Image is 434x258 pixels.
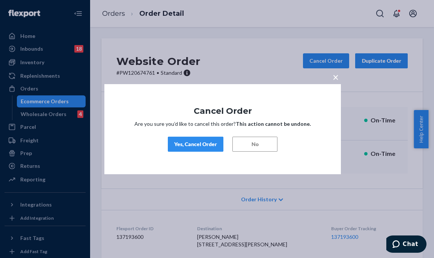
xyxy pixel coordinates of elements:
button: Yes, Cancel Order [168,137,223,152]
span: × [333,70,339,83]
iframe: Opens a widget where you can chat to one of our agents [386,235,426,254]
strong: This action cannot be undone. [236,121,311,127]
button: No [232,137,277,152]
h1: Cancel Order [127,106,318,115]
div: Yes, Cancel Order [174,140,217,148]
p: Are you sure you’d like to cancel this order? [127,120,318,128]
